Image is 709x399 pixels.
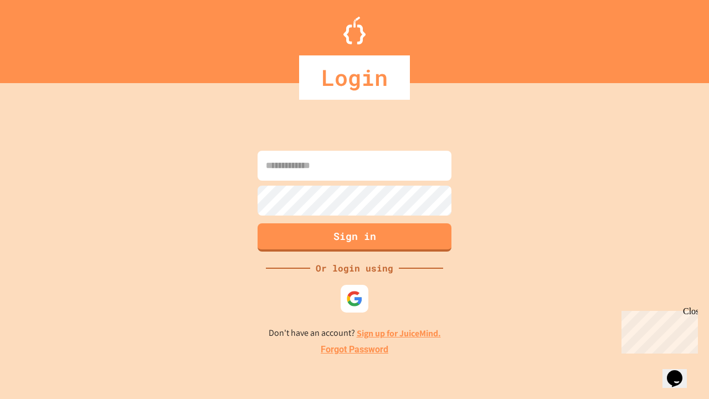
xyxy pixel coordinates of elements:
iframe: chat widget [617,306,698,354]
div: Login [299,55,410,100]
img: google-icon.svg [346,290,363,307]
div: Or login using [310,262,399,275]
button: Sign in [258,223,451,252]
div: Chat with us now!Close [4,4,76,70]
iframe: chat widget [662,355,698,388]
img: Logo.svg [343,17,366,44]
a: Sign up for JuiceMind. [357,328,441,339]
p: Don't have an account? [269,326,441,340]
a: Forgot Password [321,343,388,356]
